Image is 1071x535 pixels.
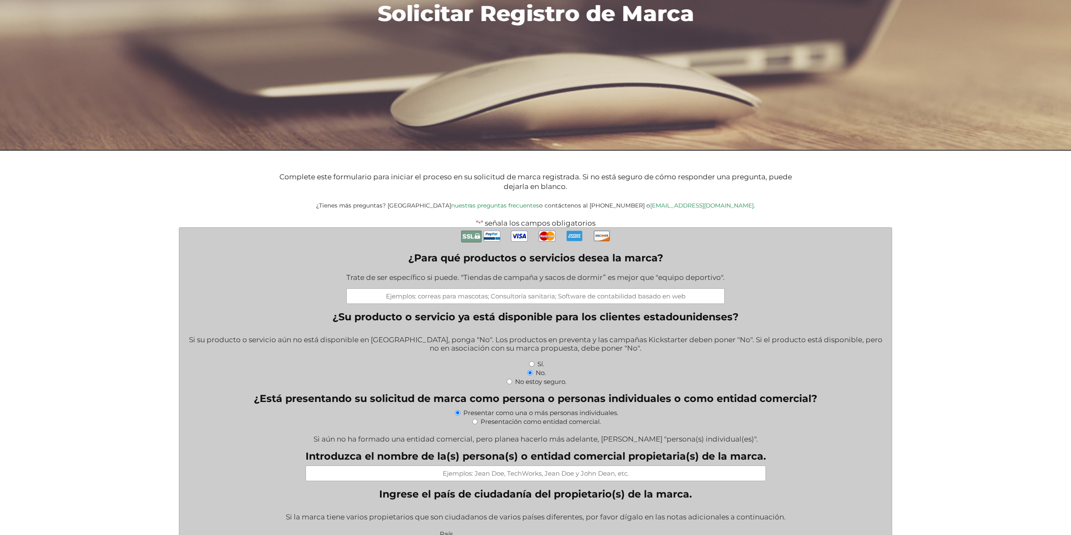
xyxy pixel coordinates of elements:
[306,466,766,481] input: Ejemplos: Jean Doe, TechWorks, Jean Doe y John Dean, etc.
[186,330,885,359] div: Si su producto o servicio aún no está disponible en [GEOGRAPHIC_DATA], ponga "No". Los productos ...
[346,252,725,264] label: ¿Para qué productos o servicios desea la marca?
[463,409,618,417] label: Presentar como una o más personas individuales.
[306,450,766,462] label: Introduzca el nombre de la(s) persona(s) o entidad comercial propietaria(s) de la marca.
[566,228,583,244] img: AmEx
[536,369,546,377] label: No.
[186,429,885,443] div: Si aún no ha formado una entidad comercial, pero planea hacerlo más adelante, [PERSON_NAME] "pers...
[515,378,566,386] label: No estoy seguro.
[186,507,885,528] div: Si la marca tiene varios propietarios que son ciudadanos de varios países diferentes, por favor d...
[511,228,528,245] img: Visa
[254,392,817,405] legend: ¿Está presentando su solicitud de marca como persona o personas individuales o como entidad comer...
[316,202,755,209] small: ¿Tienes más preguntas? [GEOGRAPHIC_DATA] o contáctenos al [PHONE_NUMBER] o .
[139,219,932,227] p: " " señala los campos obligatorios
[650,202,754,209] a: [EMAIL_ADDRESS][DOMAIN_NAME]
[481,418,601,426] label: Presentación como entidad comercial.
[346,268,725,288] div: Trate de ser específico si puede. "Tiendas de campaña y sacos de dormir” es mejor que "equipo dep...
[593,228,610,244] img: Descubra
[484,228,500,245] img: PayPal
[537,360,544,368] label: Sí.
[461,228,482,245] img: Pago seguro con SSL
[539,228,555,245] img: MasterCard
[379,488,692,500] legend: Ingrese el país de ciudadanía del propietario(s) de la marca.
[332,311,739,323] legend: ¿Su producto o servicio ya está disponible para los clientes estadounidenses?
[346,288,725,304] input: Ejemplos: correas para mascotas; Consultoría sanitaria; Software de contabilidad basado en web
[451,202,539,209] a: nuestras preguntas frecuentes
[279,172,793,192] p: Complete este formulario para iniciar el proceso en su solicitud de marca registrada. Si no está ...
